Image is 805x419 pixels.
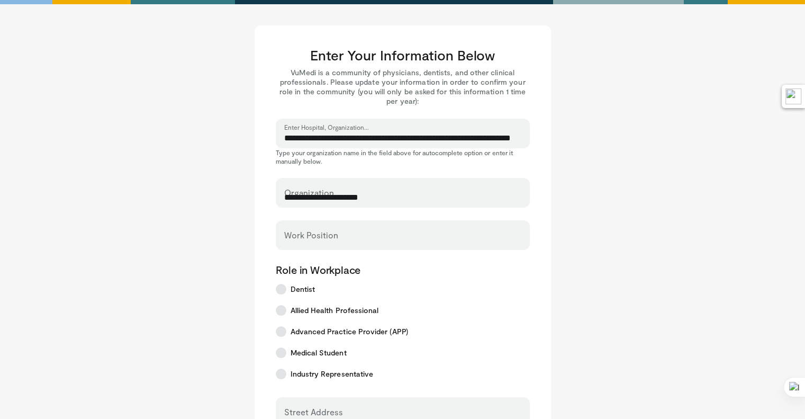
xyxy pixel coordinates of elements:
p: Type your organization name in the field above for autocomplete option or enter it manually below. [276,148,530,165]
span: Allied Health Professional [291,305,379,316]
span: Medical Student [291,347,347,358]
p: Role in Workplace [276,263,530,277]
h3: Enter Your Information Below [276,47,530,64]
label: Work Position [284,225,338,246]
span: Advanced Practice Provider (APP) [291,326,408,337]
span: Industry Representative [291,369,374,379]
span: Dentist [291,284,315,295]
label: Enter Hospital, Organization... [284,123,369,131]
p: VuMedi is a community of physicians, dentists, and other clinical professionals. Please update yo... [276,68,530,106]
label: Organization [284,182,334,203]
